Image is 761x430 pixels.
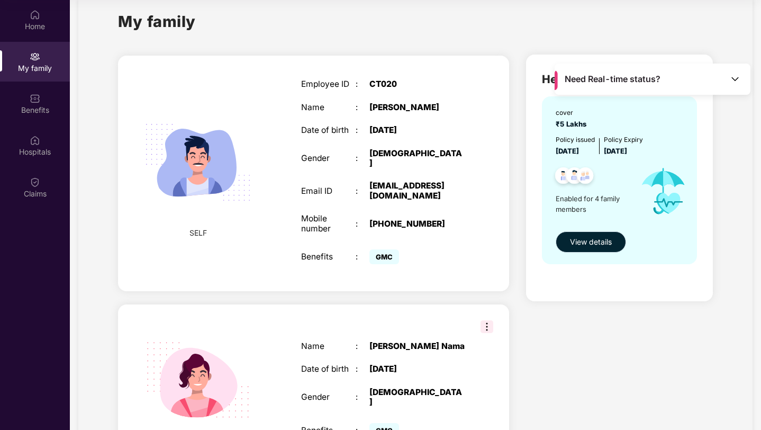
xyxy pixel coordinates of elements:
div: : [356,126,369,135]
img: svg+xml;base64,PHN2ZyB4bWxucz0iaHR0cDovL3d3dy53My5vcmcvMjAwMC9zdmciIHdpZHRoPSIyMjQiIGhlaWdodD0iMT... [133,97,263,228]
div: Policy Expiry [604,135,643,145]
img: svg+xml;base64,PHN2ZyB4bWxucz0iaHR0cDovL3d3dy53My5vcmcvMjAwMC9zdmciIHdpZHRoPSI0OC45NDMiIGhlaWdodD... [573,164,599,190]
span: ₹5 Lakhs [556,120,591,128]
div: : [356,252,369,262]
span: [DATE] [556,147,579,155]
div: : [356,219,369,229]
div: Name [301,103,356,112]
span: View details [570,236,612,248]
div: : [356,186,369,196]
div: : [356,103,369,112]
button: View details [556,231,626,253]
span: GMC [369,249,399,264]
img: svg+xml;base64,PHN2ZyB4bWxucz0iaHR0cDovL3d3dy53My5vcmcvMjAwMC9zdmciIHdpZHRoPSI0OC45NDMiIGhlaWdodD... [550,164,576,190]
div: : [356,364,369,374]
span: [DATE] [604,147,627,155]
div: CT020 [369,79,465,89]
div: : [356,79,369,89]
span: Enabled for 4 family members [556,193,631,215]
div: cover [556,108,591,118]
h1: My family [118,10,196,33]
img: svg+xml;base64,PHN2ZyBpZD0iQmVuZWZpdHMiIHhtbG5zPSJodHRwOi8vd3d3LnczLm9yZy8yMDAwL3N2ZyIgd2lkdGg9Ij... [30,93,40,104]
div: [PERSON_NAME] Nama [369,342,465,351]
div: Date of birth [301,126,356,135]
div: Employee ID [301,79,356,89]
img: svg+xml;base64,PHN2ZyB3aWR0aD0iMzIiIGhlaWdodD0iMzIiIHZpZXdCb3g9IjAgMCAzMiAzMiIgZmlsbD0ibm9uZSIgeG... [481,320,493,333]
div: [PERSON_NAME] [369,103,465,112]
img: Toggle Icon [730,74,740,84]
img: svg+xml;base64,PHN2ZyBpZD0iSG9zcGl0YWxzIiB4bWxucz0iaHR0cDovL3d3dy53My5vcmcvMjAwMC9zdmciIHdpZHRoPS... [30,135,40,146]
div: : [356,392,369,402]
div: Email ID [301,186,356,196]
div: Gender [301,154,356,163]
img: svg+xml;base64,PHN2ZyBpZD0iQ2xhaW0iIHhtbG5zPSJodHRwOi8vd3d3LnczLm9yZy8yMDAwL3N2ZyIgd2lkdGg9IjIwIi... [30,177,40,187]
span: Need Real-time status? [565,74,660,85]
div: [EMAIL_ADDRESS][DOMAIN_NAME] [369,181,465,201]
div: [DATE] [369,126,465,135]
img: svg+xml;base64,PHN2ZyBpZD0iSG9tZSIgeG1sbnM9Imh0dHA6Ly93d3cudzMub3JnLzIwMDAvc3ZnIiB3aWR0aD0iMjAiIG... [30,10,40,20]
img: svg+xml;base64,PHN2ZyB4bWxucz0iaHR0cDovL3d3dy53My5vcmcvMjAwMC9zdmciIHdpZHRoPSI0OC45NDMiIGhlaWdodD... [561,164,587,190]
div: [DEMOGRAPHIC_DATA] [369,388,465,407]
div: [PHONE_NUMBER] [369,219,465,229]
div: : [356,342,369,351]
img: svg+xml;base64,PHN2ZyB3aWR0aD0iMjAiIGhlaWdodD0iMjAiIHZpZXdCb3g9IjAgMCAyMCAyMCIgZmlsbD0ibm9uZSIgeG... [30,51,40,62]
img: icon [631,157,695,226]
div: Mobile number [301,214,356,234]
div: [DEMOGRAPHIC_DATA] [369,149,465,168]
div: : [356,154,369,163]
div: [DATE] [369,364,465,374]
h2: Health Cover [542,70,697,88]
div: Benefits [301,252,356,262]
div: Policy issued [556,135,595,145]
div: Gender [301,392,356,402]
div: Date of birth [301,364,356,374]
div: Name [301,342,356,351]
span: SELF [189,227,207,239]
